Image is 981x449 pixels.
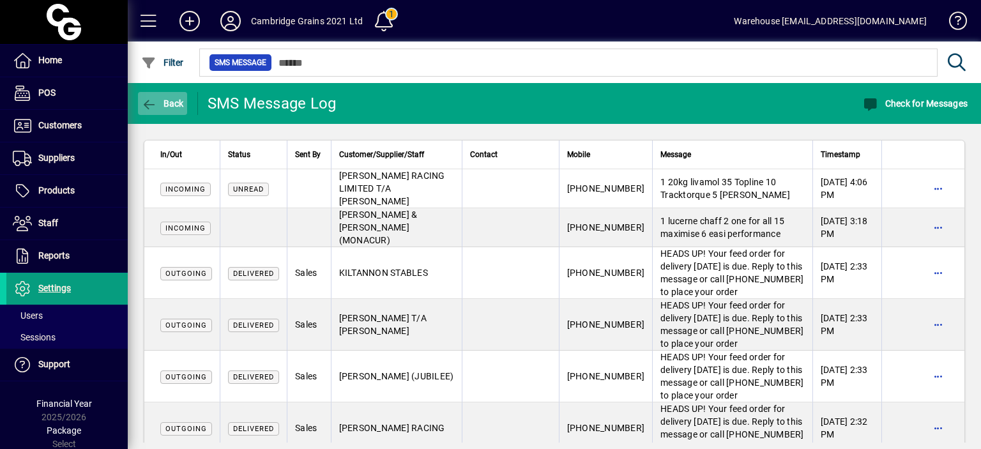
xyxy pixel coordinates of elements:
[567,371,645,381] span: [PHONE_NUMBER]
[128,92,198,115] app-page-header-button: Back
[47,425,81,436] span: Package
[6,349,128,381] a: Support
[339,268,428,278] span: KILTANNON STABLES
[38,55,62,65] span: Home
[567,183,645,194] span: [PHONE_NUMBER]
[138,92,187,115] button: Back
[652,169,812,208] td: 1 20kg livamol 35 Topline 10 Tracktorque 5 [PERSON_NAME]
[339,148,424,162] span: Customer/Supplier/Staff
[228,148,250,162] span: Status
[295,371,317,381] span: Sales
[165,224,206,232] span: INCOMING
[210,10,251,33] button: Profile
[233,425,274,433] span: Delivered
[38,218,58,228] span: Staff
[821,148,874,162] div: Timestamp
[812,299,881,351] td: [DATE] 2:33 PM
[6,208,128,240] a: Staff
[928,366,948,386] button: More options
[13,310,43,321] span: Users
[928,314,948,335] button: More options
[6,45,128,77] a: Home
[652,247,812,299] td: HEADS UP! Your feed order for delivery [DATE] is due. Reply to this message or call [PHONE_NUMBER...
[652,351,812,402] td: HEADS UP! Your feed order for delivery [DATE] is due. Reply to this message or call [PHONE_NUMBER...
[233,321,274,330] span: Delivered
[295,268,317,278] span: Sales
[6,305,128,326] a: Users
[38,88,56,98] span: POS
[6,240,128,272] a: Reports
[160,148,182,162] span: In/Out
[6,175,128,207] a: Products
[138,51,187,74] button: Filter
[141,98,184,109] span: Back
[36,399,92,409] span: Financial Year
[208,93,337,114] div: SMS Message Log
[939,3,965,44] a: Knowledge Base
[13,332,56,342] span: Sessions
[233,185,264,194] span: Unread
[812,208,881,247] td: [DATE] 3:18 PM
[812,247,881,299] td: [DATE] 2:33 PM
[295,423,317,433] span: Sales
[233,270,274,278] span: Delivered
[928,263,948,283] button: More options
[165,185,206,194] span: INCOMING
[339,423,445,433] span: [PERSON_NAME] RACING
[339,371,454,381] span: [PERSON_NAME] (JUBILEE)
[567,268,645,278] span: [PHONE_NUMBER]
[928,418,948,438] button: More options
[928,217,948,238] button: More options
[652,208,812,247] td: 1 lucerne chaff 2 one for all 15 maximise 6 easi performance
[295,148,321,162] span: Sent By
[812,351,881,402] td: [DATE] 2:33 PM
[6,142,128,174] a: Suppliers
[38,185,75,195] span: Products
[863,98,968,109] span: Check for Messages
[339,313,427,336] span: [PERSON_NAME] T/A [PERSON_NAME]
[567,423,645,433] span: [PHONE_NUMBER]
[38,120,82,130] span: Customers
[6,77,128,109] a: POS
[928,178,948,199] button: More options
[567,222,645,232] span: [PHONE_NUMBER]
[233,373,274,381] span: Delivered
[215,56,266,69] span: SMS Message
[165,270,207,278] span: OUTGOING
[38,359,70,369] span: Support
[339,209,418,245] span: [PERSON_NAME] & [PERSON_NAME] (MONACUR)
[169,10,210,33] button: Add
[470,148,498,162] span: Contact
[251,11,363,31] div: Cambridge Grains 2021 Ltd
[812,169,881,208] td: [DATE] 4:06 PM
[660,148,691,162] span: Message
[38,283,71,293] span: Settings
[339,171,445,206] span: [PERSON_NAME] RACING LIMITED T/A [PERSON_NAME]
[860,92,971,115] button: Check for Messages
[6,326,128,348] a: Sessions
[141,57,184,68] span: Filter
[652,299,812,351] td: HEADS UP! Your feed order for delivery [DATE] is due. Reply to this message or call [PHONE_NUMBER...
[567,148,590,162] span: Mobile
[6,110,128,142] a: Customers
[38,153,75,163] span: Suppliers
[567,319,645,330] span: [PHONE_NUMBER]
[38,250,70,261] span: Reports
[165,373,207,381] span: OUTGOING
[295,319,317,330] span: Sales
[734,11,927,31] div: Warehouse [EMAIL_ADDRESS][DOMAIN_NAME]
[821,148,860,162] span: Timestamp
[165,425,207,433] span: OUTGOING
[165,321,207,330] span: OUTGOING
